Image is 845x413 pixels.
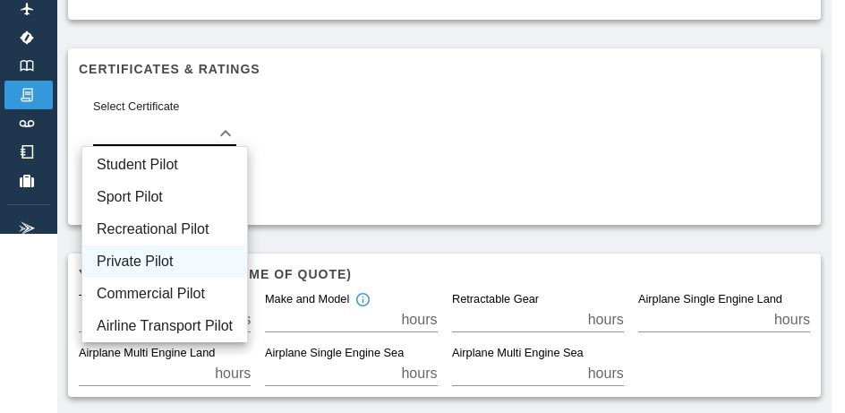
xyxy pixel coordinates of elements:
[82,181,247,213] li: Sport Pilot
[82,245,247,278] li: Private Pilot
[82,149,247,181] li: Student Pilot
[82,278,247,310] li: Commercial Pilot
[82,213,247,245] li: Recreational Pilot
[82,310,247,342] li: Airline Transport Pilot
